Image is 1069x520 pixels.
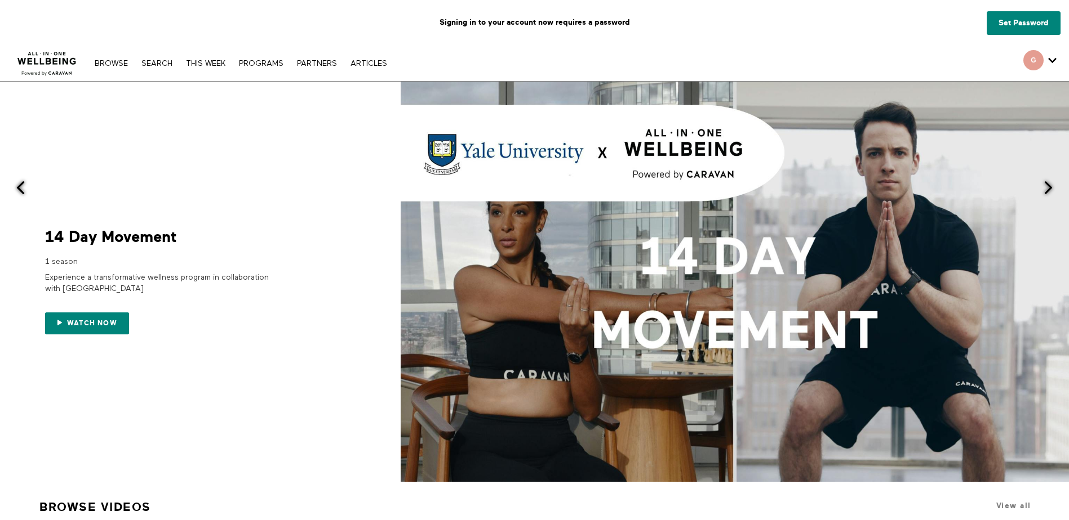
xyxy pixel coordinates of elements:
a: PARTNERS [291,60,343,68]
a: ARTICLES [345,60,393,68]
a: View all [996,501,1031,510]
a: Search [136,60,178,68]
div: Secondary [1015,45,1065,81]
a: Set Password [987,11,1061,35]
nav: Primary [89,57,392,69]
a: Browse [89,60,134,68]
a: THIS WEEK [180,60,231,68]
a: PROGRAMS [233,60,289,68]
a: Browse Videos [39,495,151,519]
p: Signing in to your account now requires a password [8,8,1061,37]
img: CARAVAN [13,43,81,77]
